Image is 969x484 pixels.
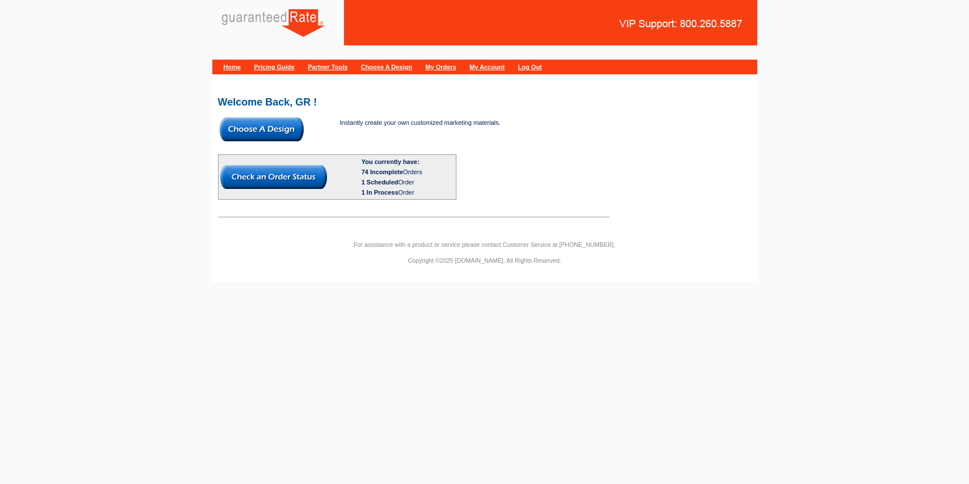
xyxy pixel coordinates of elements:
a: Choose A Design [361,64,412,70]
a: Home [224,64,241,70]
img: button-choose-design.gif [220,117,304,141]
b: You currently have: [362,158,420,165]
span: 74 Incomplete [362,169,403,175]
a: Log Out [518,64,542,70]
span: 1 In Process [362,189,398,196]
a: My Orders [425,64,456,70]
span: 1 Scheduled [362,179,398,186]
h2: Welcome Back, GR ! [218,97,752,107]
img: button-check-order-status.gif [220,165,327,189]
a: My Account [469,64,505,70]
a: Partner Tools [308,64,347,70]
p: For assistance with a product or service please contact Customer Service at [PHONE_NUMBER]. [212,239,757,250]
a: Pricing Guide [254,64,295,70]
span: Instantly create your own customized marketing materials. [340,119,501,126]
div: Orders Order Order [362,167,454,197]
p: Copyright ©2025 [DOMAIN_NAME]. All Rights Reserved. [212,255,757,266]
